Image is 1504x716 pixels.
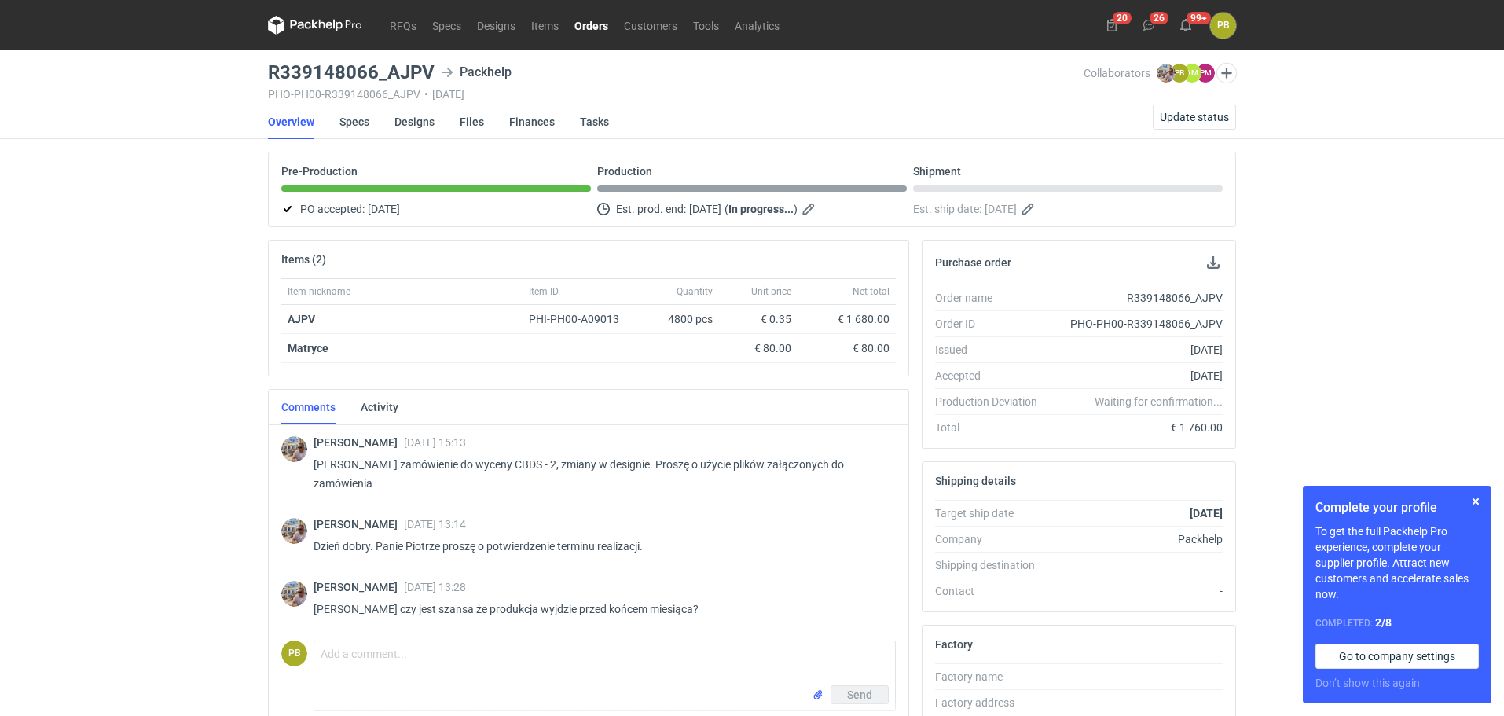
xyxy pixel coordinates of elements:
span: [DATE] 15:13 [404,436,466,449]
span: Item ID [529,285,559,298]
div: PHO-PH00-R339148066_AJPV [DATE] [268,88,1084,101]
a: Designs [469,16,523,35]
span: [PERSON_NAME] [314,518,404,531]
h2: Factory [935,638,973,651]
div: PO accepted: [281,200,591,218]
div: Shipping destination [935,557,1050,573]
div: Accepted [935,368,1050,384]
a: Finances [509,105,555,139]
span: Send [847,689,872,700]
span: [DATE] [689,200,721,218]
div: PHI-PH00-A09013 [529,311,634,327]
a: Comments [281,390,336,424]
div: Est. prod. end: [597,200,907,218]
div: Packhelp [1050,531,1223,547]
strong: 2 / 8 [1375,616,1392,629]
p: Shipment [913,165,961,178]
strong: [DATE] [1190,507,1223,520]
span: [DATE] [985,200,1017,218]
div: € 80.00 [725,340,791,356]
div: Contact [935,583,1050,599]
div: € 1 680.00 [804,311,890,327]
div: [DATE] [1050,342,1223,358]
a: Tools [685,16,727,35]
button: Don’t show this again [1315,675,1420,691]
button: Download PO [1204,253,1223,272]
button: Edit collaborators [1216,63,1237,83]
button: 20 [1099,13,1124,38]
button: PB [1210,13,1236,39]
div: € 1 760.00 [1050,420,1223,435]
a: Tasks [580,105,609,139]
div: Company [935,531,1050,547]
p: Dzień dobry. Panie Piotrze proszę o potwierdzenie terminu realizacji. [314,537,883,556]
a: Customers [616,16,685,35]
div: Factory name [935,669,1050,685]
a: Go to company settings [1315,644,1479,669]
a: Designs [394,105,435,139]
div: € 80.00 [804,340,890,356]
h2: Purchase order [935,256,1011,269]
a: Activity [361,390,398,424]
a: Files [460,105,484,139]
div: 4800 pcs [640,305,719,334]
strong: In progress... [728,203,794,215]
a: Orders [567,16,616,35]
strong: Matryce [288,342,328,354]
div: Est. ship date: [913,200,1223,218]
img: Michał Palasek [281,436,307,462]
a: RFQs [382,16,424,35]
div: Factory address [935,695,1050,710]
figcaption: AM [1183,64,1201,83]
div: Piotr Bożek [1210,13,1236,39]
a: Specs [339,105,369,139]
em: ( [724,203,728,215]
a: Analytics [727,16,787,35]
img: Michał Palasek [1157,64,1176,83]
div: € 0.35 [725,311,791,327]
div: - [1050,669,1223,685]
button: Update status [1153,105,1236,130]
span: Update status [1160,112,1229,123]
div: R339148066_AJPV [1050,290,1223,306]
p: [PERSON_NAME] czy jest szansa że produkcja wyjdzie przed końcem miesiąca? [314,600,883,619]
div: - [1050,695,1223,710]
span: Item nickname [288,285,350,298]
div: Production Deviation [935,394,1050,409]
figcaption: PM [1196,64,1215,83]
button: Skip for now [1466,492,1485,511]
span: Unit price [751,285,791,298]
span: Collaborators [1084,67,1150,79]
a: Overview [268,105,314,139]
span: [DATE] 13:28 [404,581,466,593]
figcaption: PB [281,641,307,666]
p: Production [597,165,652,178]
span: [DATE] [368,200,400,218]
img: Michał Palasek [281,518,307,544]
button: 26 [1136,13,1161,38]
button: Edit estimated production end date [801,200,820,218]
h2: Shipping details [935,475,1016,487]
a: Items [523,16,567,35]
div: Completed: [1315,615,1479,631]
div: [DATE] [1050,368,1223,384]
a: AJPV [288,313,315,325]
div: Order name [935,290,1050,306]
h3: R339148066_AJPV [268,63,435,82]
span: Quantity [677,285,713,298]
img: Michał Palasek [281,581,307,607]
button: Edit estimated shipping date [1020,200,1039,218]
span: • [424,88,428,101]
figcaption: PB [1170,64,1189,83]
div: - [1050,583,1223,599]
a: Specs [424,16,469,35]
div: Total [935,420,1050,435]
div: PHO-PH00-R339148066_AJPV [1050,316,1223,332]
span: [PERSON_NAME] [314,436,404,449]
em: Waiting for confirmation... [1095,394,1223,409]
em: ) [794,203,798,215]
div: Target ship date [935,505,1050,521]
span: Net total [853,285,890,298]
